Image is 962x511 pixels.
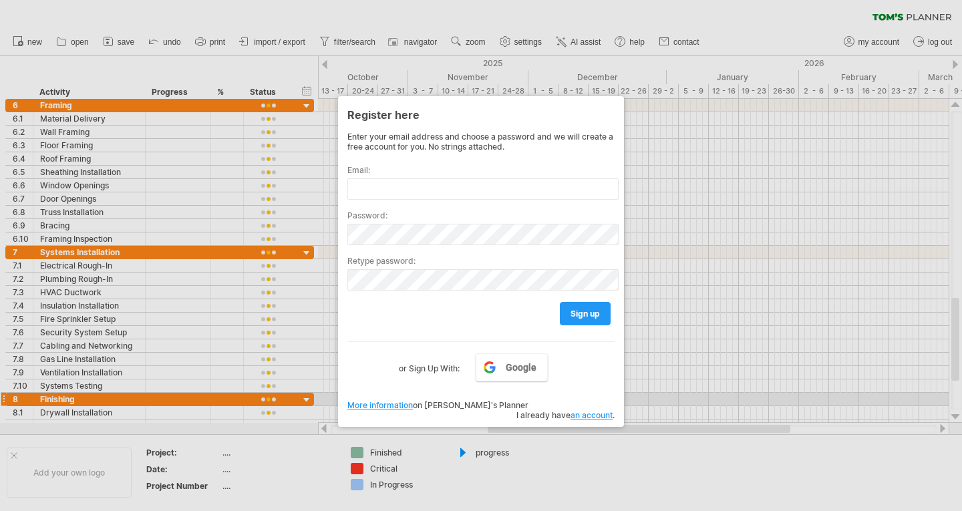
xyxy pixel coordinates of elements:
[571,410,613,420] a: an account
[476,353,548,381] a: Google
[347,102,615,126] div: Register here
[347,400,413,410] a: More information
[347,210,615,220] label: Password:
[347,165,615,175] label: Email:
[399,353,460,376] label: or Sign Up With:
[516,410,615,420] span: I already have .
[560,302,611,325] a: sign up
[347,400,528,410] span: on [PERSON_NAME]'s Planner
[506,362,536,373] span: Google
[347,132,615,152] div: Enter your email address and choose a password and we will create a free account for you. No stri...
[347,256,615,266] label: Retype password:
[571,309,600,319] span: sign up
